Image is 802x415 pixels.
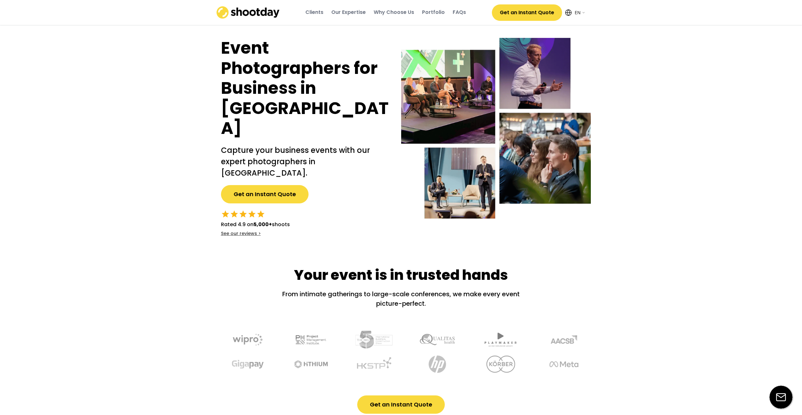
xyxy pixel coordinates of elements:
img: shootday_logo.png [217,6,280,19]
div: Portfolio [422,9,445,16]
div: FAQs [453,9,466,16]
img: Icon%20feather-globe%20%281%29.svg [565,9,572,16]
button: star [230,210,239,219]
img: undefined [289,327,333,352]
strong: 5,000+ [254,221,272,228]
div: See our reviews > [221,231,261,237]
button: Get an Instant Quote [357,395,445,414]
div: Your event is in trusted hands [294,265,508,285]
img: undefined [226,327,270,352]
h1: Event Photographers for Business in [GEOGRAPHIC_DATA] [221,38,389,138]
img: undefined [547,352,591,376]
div: Our Expertise [331,9,366,16]
button: star [256,210,265,219]
button: star [248,210,256,219]
img: Event-hero-intl%402x.webp [401,38,591,219]
div: Rated 4.9 on shoots [221,221,290,228]
img: undefined [357,352,401,376]
div: From intimate gatherings to large-scale conferences, we make every event picture-perfect. [275,289,528,308]
img: undefined [479,327,523,352]
button: Get an Instant Quote [221,185,309,203]
img: undefined [352,327,396,352]
button: star [221,210,230,219]
img: undefined [542,327,586,352]
div: Clients [305,9,323,16]
div: Why Choose Us [374,9,414,16]
img: undefined [294,352,338,376]
button: star [239,210,248,219]
img: email-icon%20%281%29.svg [769,386,793,409]
h2: Capture your business events with our expert photographers in [GEOGRAPHIC_DATA]. [221,145,389,179]
img: undefined [483,352,528,376]
button: Get an Instant Quote [492,4,562,21]
img: undefined [230,352,275,376]
img: undefined [415,327,460,352]
img: undefined [420,352,464,376]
